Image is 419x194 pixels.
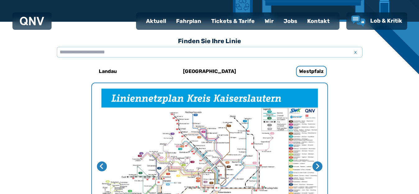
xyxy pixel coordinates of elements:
span: x [351,48,360,56]
a: Lob & Kritik [351,16,402,27]
a: Tickets & Tarife [206,13,260,29]
a: Fahrplan [171,13,206,29]
a: QNV Logo [20,15,44,27]
h6: [GEOGRAPHIC_DATA] [180,66,239,76]
a: [GEOGRAPHIC_DATA] [168,64,251,79]
a: Aktuell [141,13,171,29]
button: Letzte Seite [97,161,107,171]
a: Kontakt [302,13,335,29]
a: Jobs [279,13,302,29]
h3: Finden Sie Ihre Linie [57,34,362,48]
img: QNV Logo [20,17,44,25]
span: Lob & Kritik [370,17,402,24]
button: Nächste Seite [312,161,322,171]
h6: Landau [96,66,119,76]
a: Wir [260,13,279,29]
a: Westpfalz [270,64,353,79]
a: Landau [66,64,149,79]
h6: Westpfalz [296,66,327,77]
